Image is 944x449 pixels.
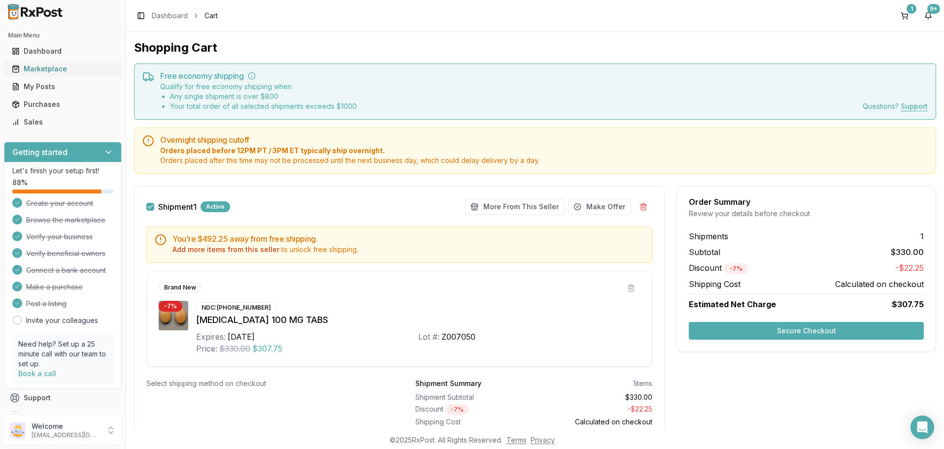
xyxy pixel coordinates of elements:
div: Shipment Subtotal [415,392,530,402]
span: Shipments [689,230,728,242]
a: Terms [506,436,527,444]
div: NDC: [PHONE_NUMBER] [196,302,276,313]
button: Support [4,389,122,407]
h2: Main Menu [8,32,118,39]
div: Purchases [12,99,114,109]
span: Discount [689,263,748,273]
div: Select shipping method on checkout [146,379,384,388]
a: Privacy [531,436,555,444]
div: $307.75 [538,429,652,439]
a: Sales [8,113,118,131]
div: Lot #: [418,331,439,343]
h3: Getting started [12,146,67,158]
span: Shipping Cost [689,278,741,290]
div: Active [201,201,230,212]
button: Dashboard [4,43,122,59]
button: 9+ [920,8,936,24]
h5: You're $492.25 away from free shipping. [172,235,644,243]
button: Marketplace [4,61,122,77]
span: Calculated on checkout [835,278,924,290]
div: Order Summary [689,198,924,206]
p: Welcome [32,421,100,431]
button: My Posts [4,79,122,95]
div: Calculated on checkout [538,417,652,427]
div: $330.00 [538,392,652,402]
a: My Posts [8,78,118,96]
div: Qualify for free economy shipping when [160,82,357,111]
div: - 7 % [724,263,748,274]
li: Any single shipment is over $ 800 [170,92,357,101]
h1: Shopping Cart [134,40,936,56]
div: Expires: [196,331,226,343]
span: $330.00 [891,246,924,258]
button: Add more items from this seller [172,245,279,255]
a: Marketplace [8,60,118,78]
div: 1 items [633,379,652,388]
span: $307.75 [252,343,282,354]
a: Dashboard [8,42,118,60]
span: Feedback [24,411,57,420]
a: Dashboard [152,11,188,21]
span: Verify your business [26,232,93,242]
span: Verify beneficial owners [26,249,105,258]
img: RxPost Logo [4,4,67,20]
label: Shipment 1 [158,203,197,211]
div: 1 [907,4,916,14]
p: Let's finish your setup first! [12,166,113,176]
span: Orders placed before 12PM PT / 3PM ET typically ship overnight. [160,146,928,156]
div: Dashboard [12,46,114,56]
div: - $22.25 [538,404,652,415]
div: Marketplace [12,64,114,74]
button: More From This Seller [465,199,564,215]
span: Subtotal [689,246,720,258]
button: Sales [4,114,122,130]
span: Cart [204,11,218,21]
span: Create your account [26,198,93,208]
div: Discount [415,404,530,415]
span: $307.75 [892,298,924,310]
div: 9+ [927,4,940,14]
div: Z007050 [441,331,475,343]
a: Book a call [18,369,56,378]
div: Sales [12,117,114,127]
div: Shipment Summary [415,379,481,388]
span: Orders placed after this time may not be processed until the next business day, which could delay... [160,156,928,165]
h5: Free economy shipping [160,72,928,80]
div: Estimated Total [415,429,530,439]
button: Feedback [4,407,122,424]
button: Purchases [4,96,122,112]
div: Brand New [159,282,202,293]
span: 88 % [12,178,28,188]
nav: breadcrumb [152,11,218,21]
div: [MEDICAL_DATA] 100 MG TABS [196,313,640,327]
button: Secure Checkout [689,322,924,340]
a: Invite your colleagues [26,316,98,325]
button: 1 [897,8,912,24]
button: Make Offer [568,199,631,215]
span: -$22.25 [895,262,924,274]
p: Need help? Set up a 25 minute call with our team to set up. [18,339,107,369]
div: Review your details before checkout [689,209,924,219]
div: - 7 % [159,301,182,312]
div: My Posts [12,82,114,92]
div: - 7 % [445,404,469,415]
h5: Overnight shipping cutoff [160,136,928,144]
div: Open Intercom Messenger [910,416,934,439]
div: Shipping Cost [415,417,530,427]
span: Estimated Net Charge [689,299,776,309]
p: [EMAIL_ADDRESS][DOMAIN_NAME] [32,431,100,439]
span: Post a listing [26,299,67,309]
div: [DATE] [228,331,255,343]
span: Make a purchase [26,282,83,292]
div: to unlock free shipping. [172,245,644,255]
div: Questions? [863,101,928,111]
div: Price: [196,343,217,354]
img: User avatar [10,422,26,438]
img: Januvia 100 MG TABS [159,301,188,330]
span: $330.00 [219,343,250,354]
span: Connect a bank account [26,265,106,275]
li: Your total order of all selected shipments exceeds $ 1000 [170,101,357,111]
span: 1 [920,230,924,242]
span: Browse the marketplace [26,215,105,225]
